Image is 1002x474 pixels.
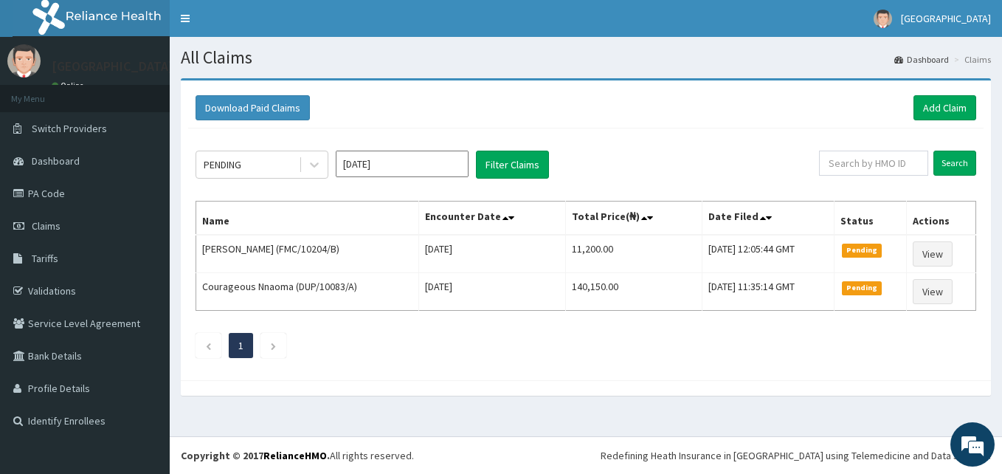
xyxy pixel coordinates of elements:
th: Encounter Date [418,202,566,236]
th: Status [834,202,906,236]
td: [DATE] [418,235,566,273]
td: [DATE] [418,273,566,311]
span: Dashboard [32,154,80,168]
th: Name [196,202,419,236]
a: View [913,279,953,304]
p: [GEOGRAPHIC_DATA] [52,60,173,73]
span: [GEOGRAPHIC_DATA] [901,12,991,25]
span: Pending [842,244,882,257]
td: [DATE] 11:35:14 GMT [702,273,834,311]
th: Total Price(₦) [566,202,702,236]
a: Page 1 is your current page [238,339,243,352]
span: Tariffs [32,252,58,265]
a: Next page [270,339,277,352]
th: Date Filed [702,202,834,236]
td: [PERSON_NAME] (FMC/10204/B) [196,235,419,273]
a: Dashboard [894,53,949,66]
button: Filter Claims [476,151,549,179]
img: User Image [874,10,892,28]
span: Switch Providers [32,122,107,135]
li: Claims [950,53,991,66]
div: PENDING [204,157,241,172]
a: Online [52,80,87,91]
td: 140,150.00 [566,273,702,311]
a: Previous page [205,339,212,352]
img: User Image [7,44,41,78]
strong: Copyright © 2017 . [181,449,330,462]
input: Search by HMO ID [819,151,928,176]
th: Actions [906,202,975,236]
span: Claims [32,219,61,233]
a: Add Claim [913,95,976,120]
footer: All rights reserved. [170,436,1002,474]
button: Download Paid Claims [196,95,310,120]
input: Select Month and Year [336,151,469,177]
h1: All Claims [181,48,991,67]
td: 11,200.00 [566,235,702,273]
a: View [913,241,953,267]
div: Redefining Heath Insurance in [GEOGRAPHIC_DATA] using Telemedicine and Data Science! [601,448,991,463]
a: RelianceHMO [263,449,327,462]
span: Pending [842,281,882,295]
td: [DATE] 12:05:44 GMT [702,235,834,273]
td: Courageous Nnaoma (DUP/10083/A) [196,273,419,311]
input: Search [933,151,976,176]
